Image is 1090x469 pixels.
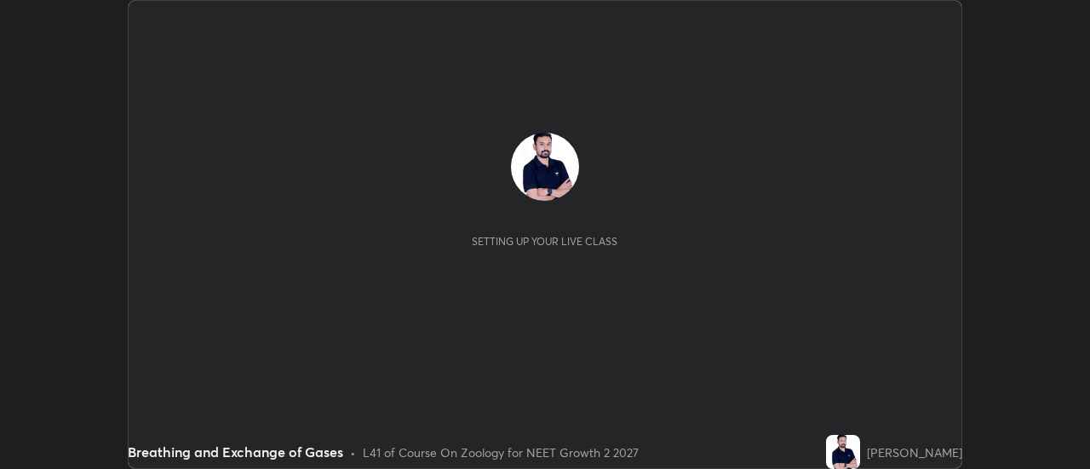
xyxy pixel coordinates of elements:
[363,443,639,461] div: L41 of Course On Zoology for NEET Growth 2 2027
[511,133,579,201] img: 7e9519aaa40c478c8e433eec809aff1a.jpg
[472,235,617,248] div: Setting up your live class
[867,443,962,461] div: [PERSON_NAME]
[826,435,860,469] img: 7e9519aaa40c478c8e433eec809aff1a.jpg
[128,442,343,462] div: Breathing and Exchange of Gases
[350,443,356,461] div: •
